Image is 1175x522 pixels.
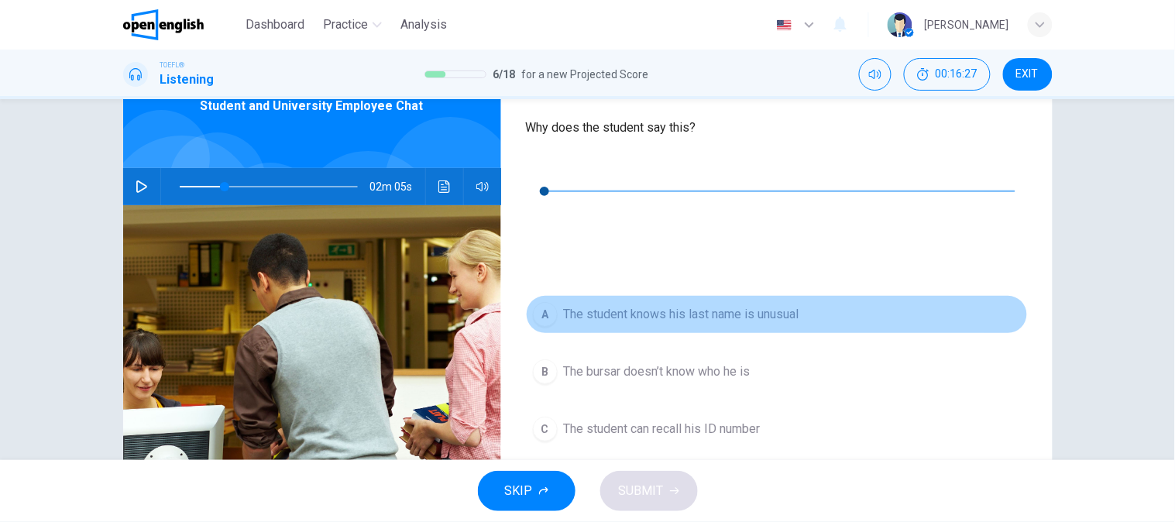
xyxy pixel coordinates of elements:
div: B [533,359,558,384]
img: Profile picture [888,12,912,37]
span: Practice [323,15,368,34]
span: The bursar doesn’t know who he is [564,362,751,381]
span: for a new Projected Score [521,65,648,84]
span: 00m 09s [526,202,1028,215]
span: Student and University Employee Chat [201,97,424,115]
div: C [533,417,558,441]
span: 00:16:27 [936,68,977,81]
button: Click to see the audio transcription [432,168,457,205]
button: BThe bursar doesn’t know who he is [526,352,1028,391]
button: 00:16:27 [904,58,991,91]
span: The student can recall his ID number [564,420,761,438]
button: Click to see the audio transcription [526,215,551,239]
button: SKIP [478,471,575,511]
a: OpenEnglish logo [123,9,240,40]
button: EXIT [1003,58,1053,91]
button: Analysis [394,11,453,39]
div: A [533,302,558,327]
span: SKIP [505,480,533,502]
button: CThe student can recall his ID number [526,410,1028,448]
span: Why does the student say this? [526,118,1028,137]
span: Analysis [400,15,447,34]
img: OpenEnglish logo [123,9,204,40]
span: 02m 05s [370,168,425,205]
h1: Listening [160,70,215,89]
span: Dashboard [246,15,304,34]
div: Hide [904,58,991,91]
button: Dashboard [239,11,311,39]
img: en [775,19,794,31]
button: AThe student knows his last name is unusual [526,295,1028,334]
span: 6 / 18 [493,65,515,84]
span: The student knows his last name is unusual [564,305,799,324]
span: EXIT [1016,68,1039,81]
button: Practice [317,11,388,39]
div: Mute [859,58,892,91]
div: [PERSON_NAME] [925,15,1009,34]
span: TOEFL® [160,60,185,70]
